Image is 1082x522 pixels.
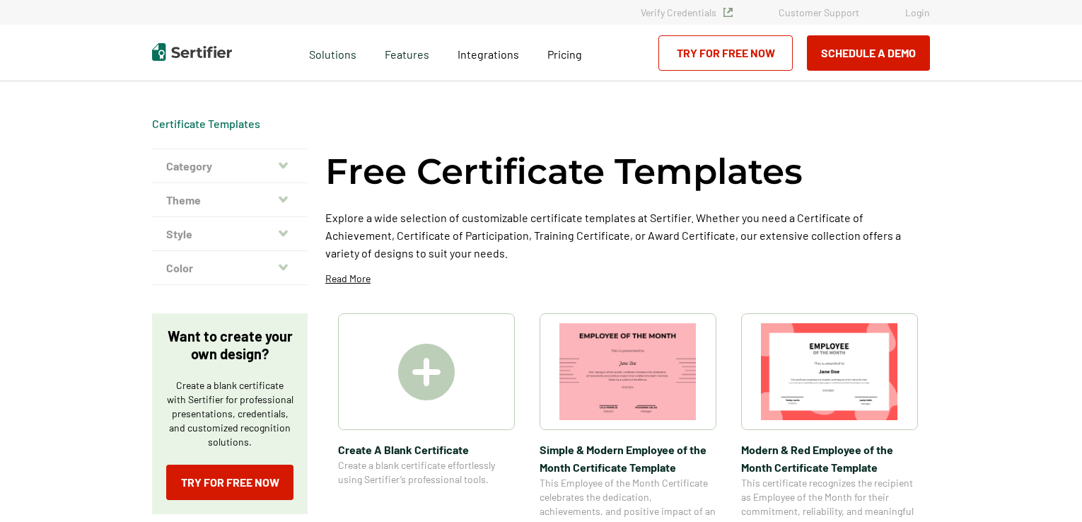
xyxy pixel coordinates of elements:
img: Modern & Red Employee of the Month Certificate Template [761,323,898,420]
span: Features [385,44,429,62]
span: Solutions [309,44,356,62]
button: Color [152,251,308,285]
a: Verify Credentials [641,6,733,18]
a: Customer Support [779,6,859,18]
span: Certificate Templates [152,117,260,131]
a: Pricing [547,44,582,62]
a: Try for Free Now [166,465,293,500]
a: Integrations [458,44,519,62]
a: Certificate Templates [152,117,260,130]
span: Create A Blank Certificate [338,441,515,458]
span: Integrations [458,47,519,61]
p: Create a blank certificate with Sertifier for professional presentations, credentials, and custom... [166,378,293,449]
button: Style [152,217,308,251]
a: Login [905,6,930,18]
span: Modern & Red Employee of the Month Certificate Template [741,441,918,476]
h1: Free Certificate Templates [325,149,803,195]
p: Explore a wide selection of customizable certificate templates at Sertifier. Whether you need a C... [325,209,930,262]
p: Read More [325,272,371,286]
a: Try for Free Now [658,35,793,71]
button: Category [152,149,308,183]
span: Simple & Modern Employee of the Month Certificate Template [540,441,716,476]
span: Pricing [547,47,582,61]
img: Verified [723,8,733,17]
img: Simple & Modern Employee of the Month Certificate Template [559,323,697,420]
span: Create a blank certificate effortlessly using Sertifier’s professional tools. [338,458,515,487]
p: Want to create your own design? [166,327,293,363]
img: Sertifier | Digital Credentialing Platform [152,43,232,61]
div: Breadcrumb [152,117,260,131]
button: Theme [152,183,308,217]
img: Create A Blank Certificate [398,344,455,400]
